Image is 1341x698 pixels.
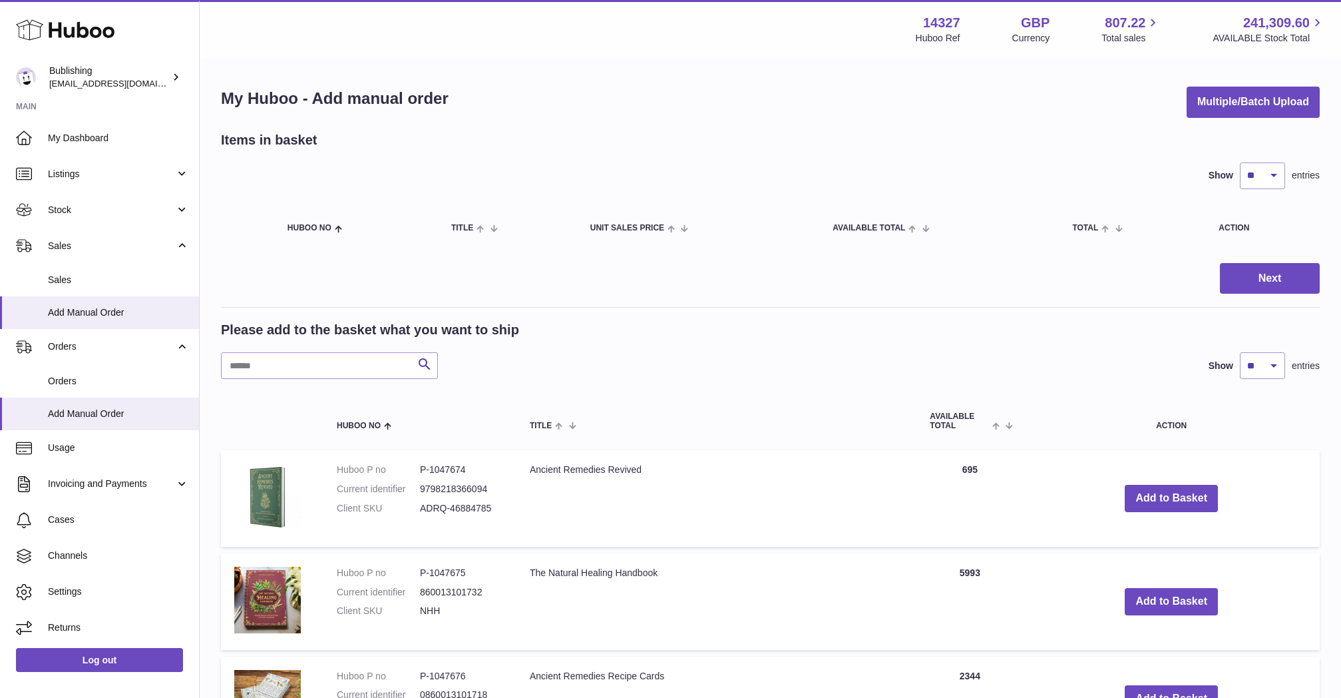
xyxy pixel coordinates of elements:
[287,224,331,232] span: Huboo no
[48,375,189,388] span: Orders
[451,224,473,232] span: Title
[1125,485,1218,512] button: Add to Basket
[16,648,183,672] a: Log out
[1209,169,1233,182] label: Show
[1021,14,1050,32] strong: GBP
[337,502,420,515] dt: Client SKU
[337,567,420,579] dt: Huboo P no
[49,78,196,89] span: [EMAIL_ADDRESS][DOMAIN_NAME]
[1243,14,1310,32] span: 241,309.60
[420,567,503,579] dd: P-1047675
[1023,399,1320,443] th: Action
[1101,32,1161,45] span: Total sales
[1209,360,1233,372] label: Show
[48,621,189,634] span: Returns
[1292,360,1320,372] span: entries
[420,586,503,599] dd: 860013101732
[234,464,301,530] img: Ancient Remedies Revived
[48,442,189,454] span: Usage
[1105,14,1145,32] span: 807.22
[337,483,420,496] dt: Current identifier
[48,478,175,490] span: Invoicing and Payments
[48,514,189,526] span: Cases
[234,567,301,633] img: The Natural Healing Handbook
[48,168,175,180] span: Listings
[930,412,989,430] span: AVAILABLE Total
[1219,224,1306,232] div: Action
[337,586,420,599] dt: Current identifier
[1101,14,1161,45] a: 807.22 Total sales
[590,224,664,232] span: Unit Sales Price
[48,306,189,319] span: Add Manual Order
[916,32,960,45] div: Huboo Ref
[337,422,381,430] span: Huboo no
[420,483,503,496] dd: 9798218366094
[420,605,503,617] dd: NHH
[1213,14,1325,45] a: 241,309.60 AVAILABLE Stock Total
[923,14,960,32] strong: 14327
[420,670,503,683] dd: P-1047676
[1213,32,1325,45] span: AVAILABLE Stock Total
[916,553,1023,650] td: 5993
[48,340,175,353] span: Orders
[1072,224,1098,232] span: Total
[48,274,189,286] span: Sales
[48,204,175,216] span: Stock
[48,585,189,598] span: Settings
[916,450,1023,547] td: 695
[221,88,449,109] h1: My Huboo - Add manual order
[516,450,916,547] td: Ancient Remedies Revived
[1220,263,1320,294] button: Next
[48,549,189,562] span: Channels
[16,67,36,87] img: maricar@bublishing.com
[420,502,503,515] dd: ADRQ-46884785
[221,321,519,339] h2: Please add to the basket what you want to ship
[48,240,175,252] span: Sales
[1012,32,1050,45] div: Currency
[337,605,420,617] dt: Client SKU
[1292,169,1320,182] span: entries
[48,408,189,420] span: Add Manual Order
[48,132,189,145] span: My Dashboard
[49,65,169,90] div: Bublishing
[337,670,420,683] dt: Huboo P no
[420,464,503,476] dd: P-1047674
[337,464,420,476] dt: Huboo P no
[833,224,905,232] span: AVAILABLE Total
[530,422,552,430] span: Title
[1125,588,1218,615] button: Add to Basket
[516,553,916,650] td: The Natural Healing Handbook
[1187,87,1320,118] button: Multiple/Batch Upload
[221,131,317,149] h2: Items in basket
